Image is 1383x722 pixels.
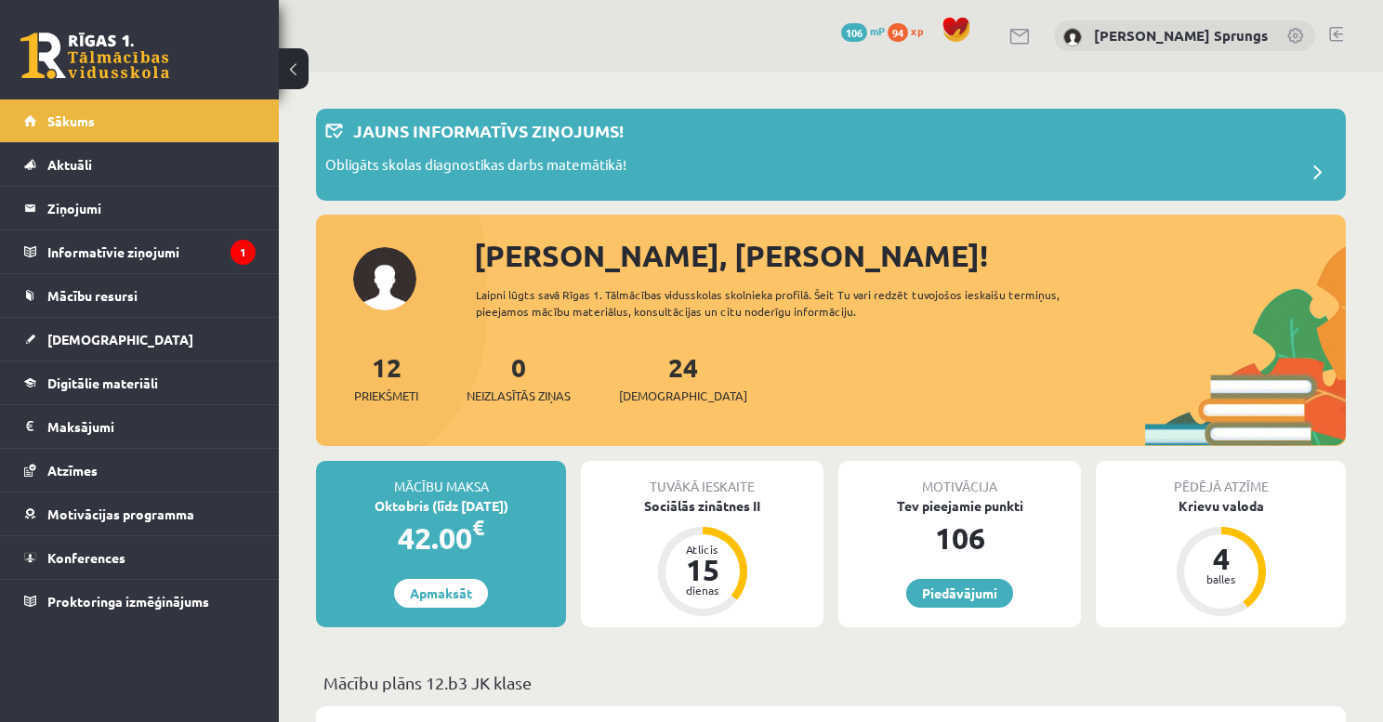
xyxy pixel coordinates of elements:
[47,374,158,391] span: Digitālie materiāli
[230,240,256,265] i: 1
[838,461,1081,496] div: Motivācija
[619,387,747,405] span: [DEMOGRAPHIC_DATA]
[47,505,194,522] span: Motivācijas programma
[24,143,256,186] a: Aktuāli
[47,187,256,230] legend: Ziņojumi
[1096,461,1346,496] div: Pēdējā atzīme
[24,274,256,317] a: Mācību resursi
[316,496,566,516] div: Oktobris (līdz [DATE])
[476,286,1094,320] div: Laipni lūgts savā Rīgas 1. Tālmācības vidusskolas skolnieka profilā. Šeit Tu vari redzēt tuvojošo...
[24,492,256,535] a: Motivācijas programma
[325,154,626,180] p: Obligāts skolas diagnostikas darbs matemātikā!
[906,579,1013,608] a: Piedāvājumi
[841,23,867,42] span: 106
[47,593,209,610] span: Proktoringa izmēģinājums
[1094,26,1268,45] a: [PERSON_NAME] Sprungs
[325,118,1337,191] a: Jauns informatīvs ziņojums! Obligāts skolas diagnostikas darbs matemātikā!
[1193,544,1249,573] div: 4
[870,23,885,38] span: mP
[47,287,138,304] span: Mācību resursi
[472,514,484,541] span: €
[24,580,256,623] a: Proktoringa izmēģinājums
[316,516,566,560] div: 42.00
[24,405,256,448] a: Maksājumi
[474,233,1346,278] div: [PERSON_NAME], [PERSON_NAME]!
[353,118,624,143] p: Jauns informatīvs ziņojums!
[47,549,125,566] span: Konferences
[1063,28,1082,46] img: Didzis Daniels Sprungs
[1193,573,1249,584] div: balles
[24,449,256,492] a: Atzīmes
[47,462,98,479] span: Atzīmes
[675,555,731,584] div: 15
[888,23,908,42] span: 94
[24,361,256,404] a: Digitālie materiāli
[47,405,256,448] legend: Maksājumi
[467,387,571,405] span: Neizlasītās ziņas
[1096,496,1346,516] div: Krievu valoda
[24,230,256,273] a: Informatīvie ziņojumi1
[581,496,823,516] div: Sociālās zinātnes II
[323,670,1338,695] p: Mācību plāns 12.b3 JK klase
[47,331,193,348] span: [DEMOGRAPHIC_DATA]
[581,461,823,496] div: Tuvākā ieskaite
[24,187,256,230] a: Ziņojumi
[619,350,747,405] a: 24[DEMOGRAPHIC_DATA]
[24,318,256,361] a: [DEMOGRAPHIC_DATA]
[838,516,1081,560] div: 106
[354,350,418,405] a: 12Priekšmeti
[47,112,95,129] span: Sākums
[47,156,92,173] span: Aktuāli
[316,461,566,496] div: Mācību maksa
[675,544,731,555] div: Atlicis
[911,23,923,38] span: xp
[675,584,731,596] div: dienas
[24,536,256,579] a: Konferences
[888,23,932,38] a: 94 xp
[1096,496,1346,619] a: Krievu valoda 4 balles
[394,579,488,608] a: Apmaksāt
[841,23,885,38] a: 106 mP
[24,99,256,142] a: Sākums
[47,230,256,273] legend: Informatīvie ziņojumi
[20,33,169,79] a: Rīgas 1. Tālmācības vidusskola
[354,387,418,405] span: Priekšmeti
[467,350,571,405] a: 0Neizlasītās ziņas
[838,496,1081,516] div: Tev pieejamie punkti
[581,496,823,619] a: Sociālās zinātnes II Atlicis 15 dienas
